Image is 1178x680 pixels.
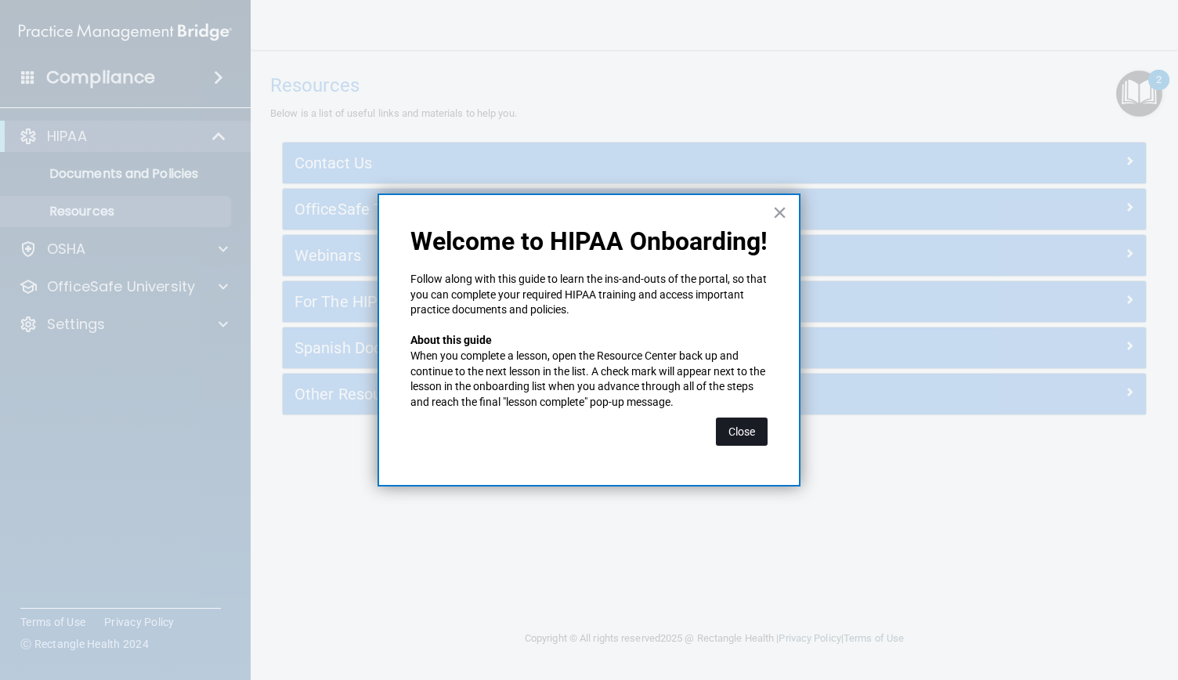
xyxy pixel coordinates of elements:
[410,349,768,410] p: When you complete a lesson, open the Resource Center back up and continue to the next lesson in t...
[772,200,787,225] button: Close
[1100,572,1159,631] iframe: Drift Widget Chat Controller
[410,334,492,346] strong: About this guide
[410,272,768,318] p: Follow along with this guide to learn the ins-and-outs of the portal, so that you can complete yo...
[716,418,768,446] button: Close
[410,226,768,256] p: Welcome to HIPAA Onboarding!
